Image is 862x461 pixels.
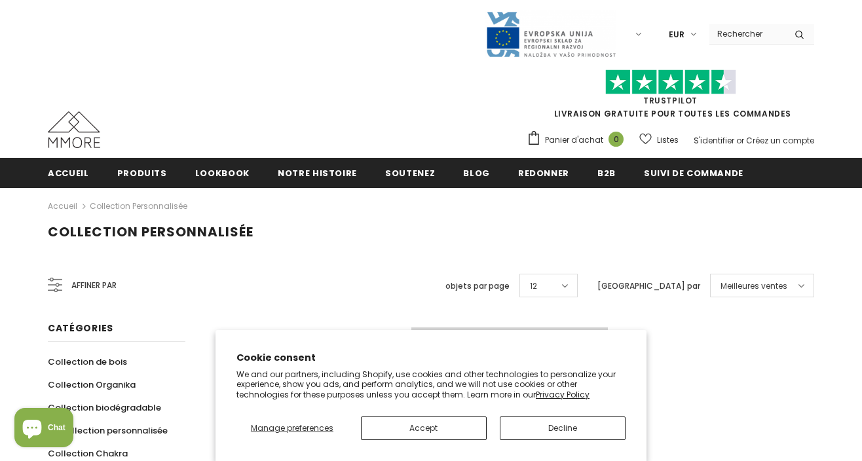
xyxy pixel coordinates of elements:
span: 0 [609,132,624,147]
label: objets par page [445,280,510,293]
a: Accueil [48,158,89,187]
a: B2B [597,158,616,187]
a: Collection de bois [48,350,127,373]
a: Notre histoire [278,158,357,187]
h2: Cookie consent [236,351,626,365]
span: Blog [463,167,490,179]
span: Suivi de commande [644,167,743,179]
span: or [736,135,744,146]
span: Lookbook [195,167,250,179]
a: Listes [639,128,679,151]
button: Decline [500,416,626,440]
button: Manage preferences [236,416,348,440]
a: Javni Razpis [485,28,616,39]
img: Cas MMORE [48,111,100,148]
inbox-online-store-chat: Shopify online store chat [10,408,77,451]
a: Blog [463,158,490,187]
a: Accueil [48,198,77,214]
a: Suivi de commande [644,158,743,187]
a: Lookbook [195,158,250,187]
span: soutenez [385,167,435,179]
input: Search Site [709,24,785,43]
p: We and our partners, including Shopify, use cookies and other technologies to personalize your ex... [236,369,626,400]
span: 12 [530,280,537,293]
button: Accept [361,416,487,440]
img: Faites confiance aux étoiles pilotes [605,69,736,95]
a: Privacy Policy [536,389,590,400]
img: Javni Razpis [485,10,616,58]
span: Affiner par [71,278,117,293]
span: LIVRAISON GRATUITE POUR TOUTES LES COMMANDES [527,75,814,119]
a: Collection Organika [48,373,136,396]
a: Redonner [518,158,569,187]
span: Collection Chakra [48,447,128,460]
span: EUR [669,28,684,41]
span: Accueil [48,167,89,179]
label: [GEOGRAPHIC_DATA] par [597,280,700,293]
span: Notre histoire [278,167,357,179]
span: Collection personnalisée [59,424,168,437]
span: Collection de bois [48,356,127,368]
span: Collection Organika [48,378,136,391]
span: Manage preferences [251,422,333,433]
span: Panier d'achat [545,134,603,147]
a: Collection personnalisée [48,419,168,442]
a: TrustPilot [643,95,698,106]
span: Collection biodégradable [48,401,161,414]
a: Collection personnalisée [90,200,187,212]
span: B2B [597,167,616,179]
a: Collection biodégradable [48,396,161,419]
span: Meilleures ventes [721,280,787,293]
a: soutenez [385,158,435,187]
a: S'identifier [694,135,734,146]
a: Créez un compte [746,135,814,146]
a: Panier d'achat 0 [527,130,630,150]
span: Listes [657,134,679,147]
span: Redonner [518,167,569,179]
span: Collection personnalisée [48,223,253,241]
span: Catégories [48,322,113,335]
span: Produits [117,167,167,179]
a: Produits [117,158,167,187]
